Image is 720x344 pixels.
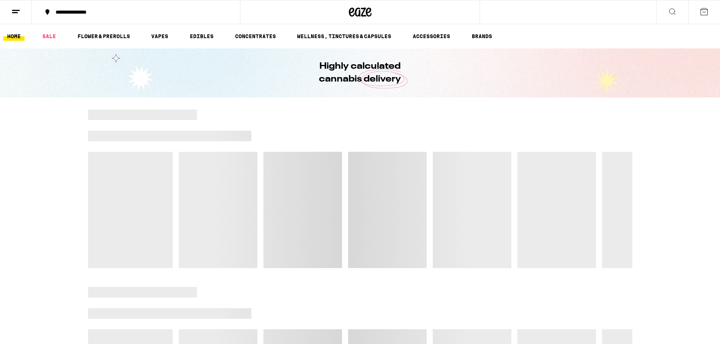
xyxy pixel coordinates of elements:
[186,32,217,41] a: EDIBLES
[74,32,134,41] a: FLOWER & PREROLLS
[39,32,60,41] a: SALE
[3,32,25,41] a: HOME
[409,32,454,41] a: ACCESSORIES
[231,32,280,41] a: CONCENTRATES
[468,32,496,41] button: BRANDS
[298,60,423,86] h1: Highly calculated cannabis delivery
[147,32,172,41] a: VAPES
[293,32,395,41] a: WELLNESS, TINCTURES & CAPSULES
